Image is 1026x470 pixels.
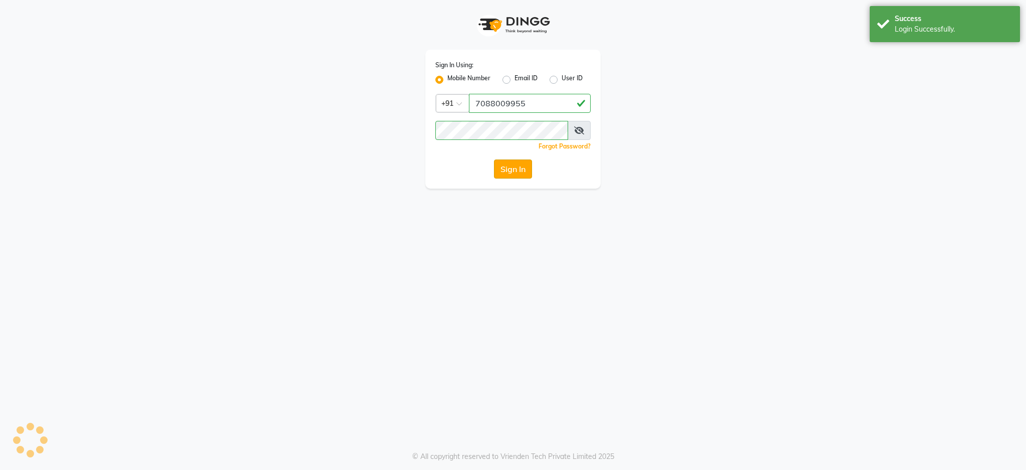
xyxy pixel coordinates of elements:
[469,94,591,113] input: Username
[473,10,553,40] img: logo1.svg
[539,142,591,150] a: Forgot Password?
[562,74,583,86] label: User ID
[435,121,568,140] input: Username
[895,24,1012,35] div: Login Successfully.
[435,61,473,70] label: Sign In Using:
[515,74,538,86] label: Email ID
[895,14,1012,24] div: Success
[494,160,532,179] button: Sign In
[447,74,490,86] label: Mobile Number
